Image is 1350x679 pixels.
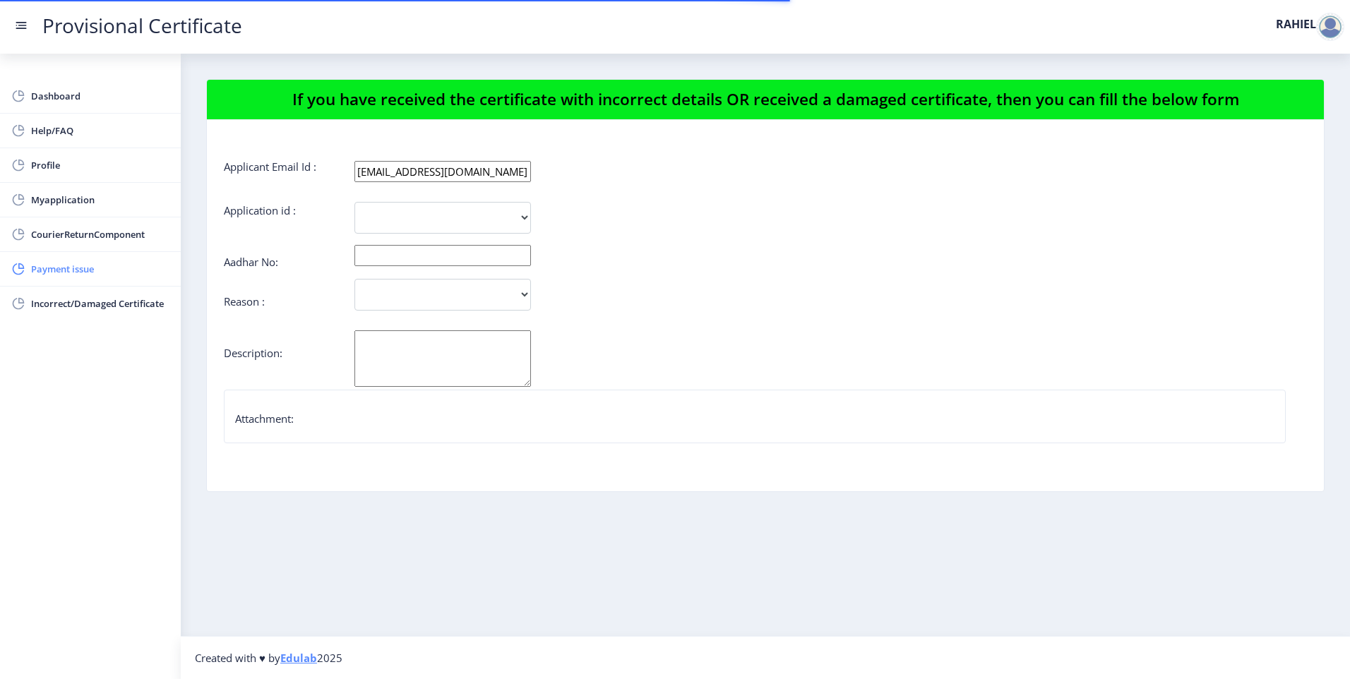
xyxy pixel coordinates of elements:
span: Created with ♥ by 2025 [195,651,342,665]
span: Payment issue [31,260,169,277]
a: Provisional Certificate [28,18,256,33]
label: Applicant Email Id : [224,160,316,174]
span: Help/FAQ [31,122,169,139]
span: Myapplication [31,191,169,208]
label: RAHIEL [1276,18,1316,30]
label: Attachment: [235,411,294,426]
label: Aadhar No: [224,255,278,269]
span: CourierReturnComponent [31,226,169,243]
label: Description: [224,346,282,360]
span: Incorrect/Damaged Certificate [31,295,169,312]
span: Dashboard [31,88,169,104]
span: Profile [31,157,169,174]
a: Edulab [280,651,317,665]
nb-card-header: If you have received the certificate with incorrect details OR received a damaged certificate, th... [207,80,1324,120]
